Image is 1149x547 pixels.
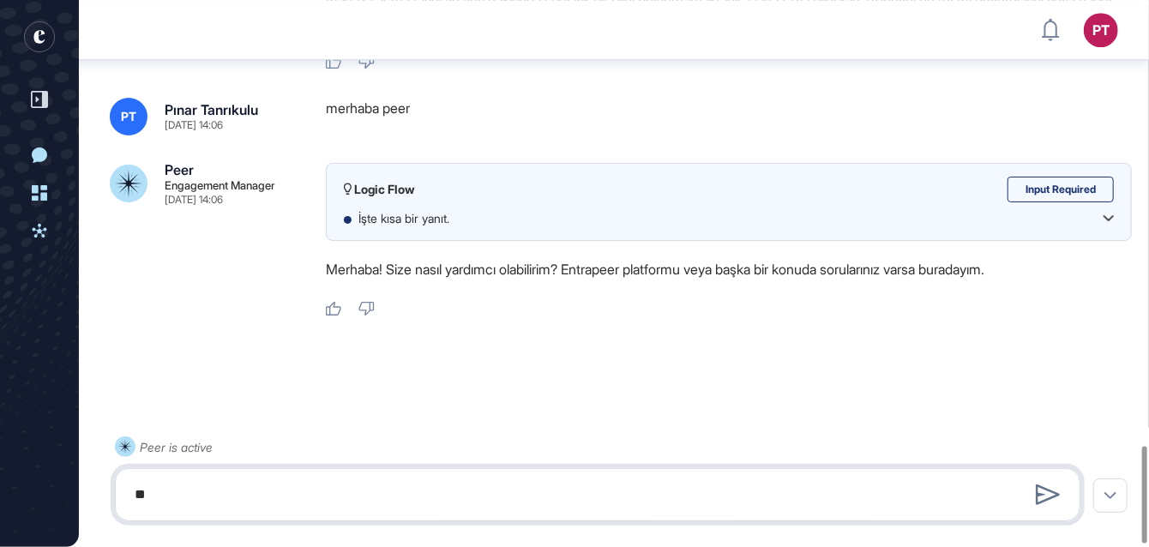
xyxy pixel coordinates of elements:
div: Peer is active [140,436,213,458]
div: Input Required [1008,177,1114,202]
button: PT [1084,13,1118,47]
span: PT [121,110,136,123]
div: merhaba peer [326,98,1132,135]
div: entrapeer-logo [24,21,55,52]
p: Merhaba! Size nasıl yardımcı olabilirim? Entrapeer platformu veya başka bir konuda sorularınız va... [326,258,1132,280]
div: Engagement Manager [165,180,275,191]
div: Logic Flow [344,181,415,198]
p: İşte kısa bir yanıt. [358,210,466,227]
div: Peer [165,163,194,177]
div: Pınar Tanrıkulu [165,103,258,117]
div: [DATE] 14:06 [165,195,223,205]
div: [DATE] 14:06 [165,120,223,130]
